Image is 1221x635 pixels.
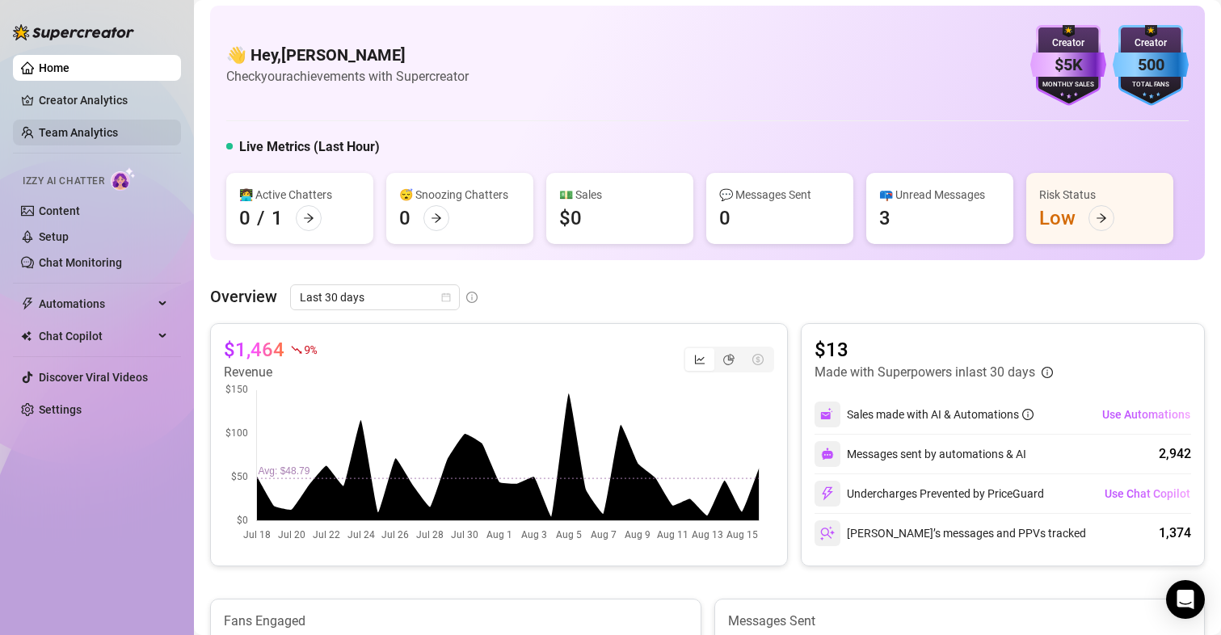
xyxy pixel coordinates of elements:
div: 500 [1113,53,1189,78]
a: Home [39,61,69,74]
article: $13 [815,337,1053,363]
span: arrow-right [431,212,442,224]
div: 0 [239,205,251,231]
div: $0 [559,205,582,231]
div: Creator [1030,36,1106,51]
h5: Live Metrics (Last Hour) [239,137,380,157]
h4: 👋 Hey, [PERSON_NAME] [226,44,469,66]
span: Izzy AI Chatter [23,174,104,189]
img: svg%3e [820,486,835,501]
article: Made with Superpowers in last 30 days [815,363,1035,382]
div: 1,374 [1159,524,1191,543]
article: $1,464 [224,337,284,363]
span: arrow-right [1096,212,1107,224]
div: 👩‍💻 Active Chatters [239,186,360,204]
div: Total Fans [1113,80,1189,90]
a: Content [39,204,80,217]
div: Monthly Sales [1030,80,1106,90]
div: 3 [879,205,890,231]
span: fall [291,344,302,355]
span: line-chart [694,354,705,365]
span: info-circle [1022,409,1034,420]
div: Sales made with AI & Automations [847,406,1034,423]
span: dollar-circle [752,354,764,365]
div: $5K [1030,53,1106,78]
div: 1 [272,205,283,231]
span: pie-chart [723,354,735,365]
div: 😴 Snoozing Chatters [399,186,520,204]
img: svg%3e [821,448,834,460]
img: AI Chatter [111,167,136,191]
img: svg%3e [820,526,835,540]
div: Open Intercom Messenger [1166,580,1205,619]
div: Risk Status [1039,186,1160,204]
span: Use Automations [1102,408,1190,421]
div: 0 [399,205,411,231]
span: Automations [39,291,154,317]
div: 📪 Unread Messages [879,186,1000,204]
article: Check your achievements with Supercreator [226,66,469,86]
div: Messages sent by automations & AI [815,441,1026,467]
article: Revenue [224,363,316,382]
a: Discover Viral Videos [39,371,148,384]
a: Settings [39,403,82,416]
div: Creator [1113,36,1189,51]
article: Fans Engaged [224,612,688,630]
span: info-circle [1042,367,1053,378]
img: blue-badge-DgoSNQY1.svg [1113,25,1189,106]
div: 💵 Sales [559,186,680,204]
img: Chat Copilot [21,330,32,342]
div: 💬 Messages Sent [719,186,840,204]
a: Chat Monitoring [39,256,122,269]
div: segmented control [684,347,774,372]
span: Chat Copilot [39,323,154,349]
article: Messages Sent [728,612,1192,630]
span: thunderbolt [21,297,34,310]
button: Use Automations [1101,402,1191,427]
img: svg%3e [820,407,835,422]
span: info-circle [466,292,478,303]
span: calendar [441,292,451,302]
div: [PERSON_NAME]’s messages and PPVs tracked [815,520,1086,546]
span: arrow-right [303,212,314,224]
a: Setup [39,230,69,243]
a: Team Analytics [39,126,118,139]
div: 2,942 [1159,444,1191,464]
span: Last 30 days [300,285,450,309]
div: Undercharges Prevented by PriceGuard [815,481,1044,507]
article: Overview [210,284,277,309]
span: 9 % [304,342,316,357]
img: logo-BBDzfeDw.svg [13,24,134,40]
a: Creator Analytics [39,87,168,113]
div: 0 [719,205,730,231]
span: Use Chat Copilot [1105,487,1190,500]
button: Use Chat Copilot [1104,481,1191,507]
img: purple-badge-B9DA21FR.svg [1030,25,1106,106]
